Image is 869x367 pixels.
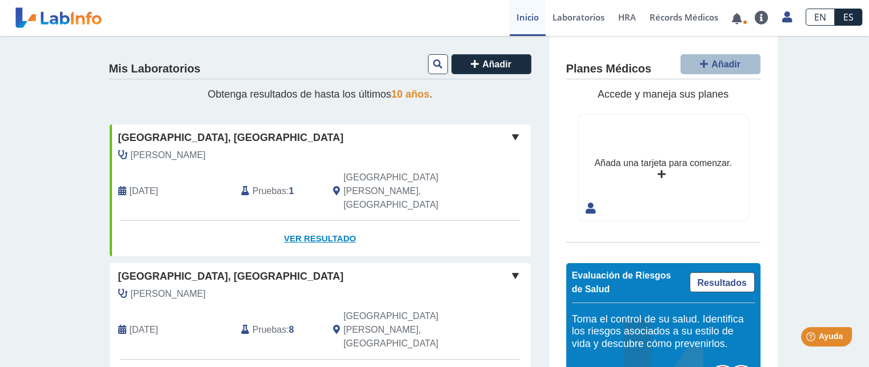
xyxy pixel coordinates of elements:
span: 2025-09-24 [130,184,158,198]
span: Pruebas [253,184,286,198]
h4: Mis Laboratorios [109,62,201,76]
a: Ver Resultado [110,221,531,257]
span: Añadir [482,59,511,69]
span: Pruebas [253,323,286,337]
span: 10 años [391,88,430,100]
span: San Juan, PR [343,171,470,212]
h4: Planes Médicos [566,62,651,76]
b: 8 [289,325,294,334]
a: EN [806,9,835,26]
span: Obtenga resultados de hasta los últimos . [207,88,432,100]
span: San Juan, PR [343,309,470,350]
div: : [233,309,325,350]
button: Añadir [451,54,531,74]
span: HRA [618,11,636,23]
span: 2025-07-28 [130,323,158,337]
div: Añada una tarjeta para comenzar. [594,156,731,170]
b: 1 [289,186,294,196]
h5: Toma el control de su salud. Identifica los riesgos asociados a su estilo de vida y descubre cómo... [572,313,755,350]
span: Vega Vazquez, Monica [131,148,206,162]
a: ES [835,9,862,26]
span: Accede y maneja sus planes [598,88,728,100]
span: [GEOGRAPHIC_DATA], [GEOGRAPHIC_DATA] [118,130,344,146]
span: Vega Vazquez, Monica [131,287,206,301]
span: Añadir [711,59,740,69]
button: Añadir [680,54,760,74]
span: [GEOGRAPHIC_DATA], [GEOGRAPHIC_DATA] [118,269,344,284]
a: Resultados [690,272,755,292]
iframe: Help widget launcher [767,322,856,354]
div: : [233,171,325,212]
span: Evaluación de Riesgos de Salud [572,271,671,294]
